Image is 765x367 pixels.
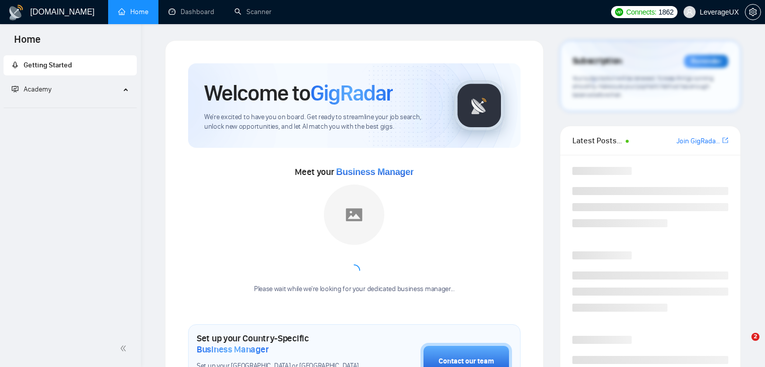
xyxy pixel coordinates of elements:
[615,8,623,16] img: upwork-logo.png
[686,9,693,16] span: user
[24,61,72,69] span: Getting Started
[12,85,51,94] span: Academy
[346,262,363,279] span: loading
[572,74,714,99] span: Your subscription will be renewed. To keep things running smoothly, make sure your payment method...
[684,55,728,68] div: Reminder
[12,61,19,68] span: rocket
[658,7,673,18] span: 1862
[4,104,137,110] li: Academy Homepage
[197,344,269,355] span: Business Manager
[118,8,148,16] a: homeHome
[248,285,461,294] div: Please wait while we're looking for your dedicated business manager...
[120,343,130,353] span: double-left
[572,53,622,70] span: Subscription
[572,134,623,147] span: Latest Posts from the GigRadar Community
[310,79,393,107] span: GigRadar
[204,113,438,132] span: We're excited to have you on board. Get ready to streamline your job search, unlock new opportuni...
[745,8,760,16] span: setting
[745,4,761,20] button: setting
[234,8,272,16] a: searchScanner
[731,333,755,357] iframe: Intercom live chat
[197,333,370,355] h1: Set up your Country-Specific
[8,5,24,21] img: logo
[295,166,413,177] span: Meet your
[722,136,728,144] span: export
[168,8,214,16] a: dashboardDashboard
[676,136,720,147] a: Join GigRadar Slack Community
[324,185,384,245] img: placeholder.png
[439,356,494,367] div: Contact our team
[626,7,656,18] span: Connects:
[6,32,49,53] span: Home
[4,55,137,75] li: Getting Started
[204,79,393,107] h1: Welcome to
[454,80,504,131] img: gigradar-logo.png
[336,167,413,177] span: Business Manager
[745,8,761,16] a: setting
[24,85,51,94] span: Academy
[751,333,759,341] span: 2
[722,136,728,145] a: export
[12,85,19,93] span: fund-projection-screen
